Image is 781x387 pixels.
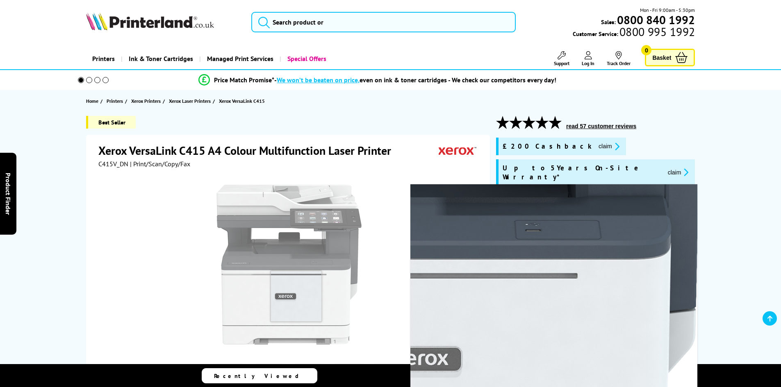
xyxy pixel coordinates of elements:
span: Recently Viewed [214,372,307,380]
a: Support [554,51,569,66]
a: 0800 840 1992 [616,16,695,24]
img: Xerox VersaLink C415 [209,184,369,345]
span: Home [86,97,98,105]
span: Compare Products [451,372,551,380]
a: Home [86,97,100,105]
span: Print/Scan/Copy/Fax [515,212,620,220]
span: Up to 1,200 x 1,200 dpi Print [515,233,594,248]
a: Xerox VersaLink C415 [219,97,267,105]
a: Add to Basket [504,339,687,363]
span: Single Pass Automatic Double Sided Scanning [606,254,685,283]
span: Customer Service: [573,28,695,38]
span: £618.32 [547,308,586,323]
b: 0800 840 1992 [617,12,695,27]
span: Product Finder [4,172,12,215]
a: Track Order [607,51,631,66]
span: Price Match Promise* [214,76,274,84]
span: Support [554,60,569,66]
span: inc VAT [616,323,633,331]
a: Xerox Laser Printers [169,97,213,105]
span: Up to 40ppm Mono Print [606,212,685,227]
div: - even on ink & toner cartridges - We check our competitors every day! [274,76,556,84]
span: £741.98 [605,308,644,323]
a: Xerox Printers [131,97,163,105]
span: 0800 995 1992 [618,28,695,36]
span: £200 Cashback [503,142,592,151]
span: 0 [641,45,651,55]
a: Special Offers [280,48,332,69]
a: View more details [649,294,687,300]
span: Up to 40ppm Colour Print [606,233,685,248]
button: promo-description [596,142,622,151]
a: Log In [582,51,594,66]
span: Printers [107,97,123,105]
a: Basket 0 [645,49,695,66]
span: Basket [652,52,671,63]
a: Managed Print Services [199,48,280,69]
span: Mon - Fri 9:00am - 5:30pm [640,6,695,14]
a: Printers [107,97,125,105]
button: promo-description [665,167,691,177]
img: Xerox [439,143,476,158]
span: Up to 5 Years On-Site Warranty* [503,163,661,181]
a: Compare Products [438,368,553,383]
h1: Xerox VersaLink C415 A4 Colour Multifunction Laser Printer [98,143,399,158]
span: ex VAT @ 20% [551,323,586,331]
a: Printerland Logo [86,12,241,32]
button: read 57 customer reviews [564,122,639,130]
span: | Print/Scan/Copy/Fax [130,160,190,168]
a: Xerox VersaLink C415Xerox VersaLink C415 [209,184,369,345]
span: Sales: [601,18,616,26]
img: Printerland Logo [86,12,214,30]
span: Ink & Toner Cartridges [129,48,193,69]
a: Ink & Toner Cartridges [121,48,199,69]
span: Log In [582,60,594,66]
span: Xerox VersaLink C415 [219,97,265,105]
span: Automatic Double Sided Printing [515,254,594,276]
span: We won’t be beaten on price, [277,76,360,84]
span: C415V_DN [98,160,128,168]
a: Recently Viewed [202,368,317,383]
li: modal_Promise [67,73,689,87]
div: Why buy me? [504,200,687,212]
span: Xerox Laser Printers [169,97,211,105]
span: Xerox Printers [131,97,161,105]
a: Printers [86,48,121,69]
input: Search product or [251,12,516,32]
span: Best Seller [86,116,136,129]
